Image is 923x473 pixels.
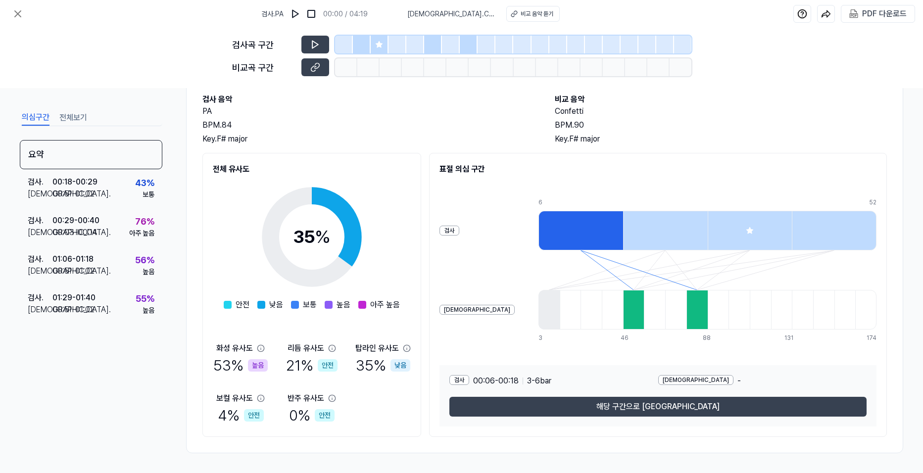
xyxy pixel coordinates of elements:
div: 리듬 유사도 [288,342,324,354]
h2: Confetti [555,105,887,117]
h2: PA [202,105,535,117]
div: 아주 높음 [129,228,154,238]
div: Key. F# major [202,133,535,145]
div: 56 % [135,253,154,267]
div: 검사 [439,226,459,236]
div: [DEMOGRAPHIC_DATA] [439,305,515,315]
div: 검사 . [28,292,52,304]
div: 00:51 - 01:02 [52,188,95,200]
div: 검사곡 구간 [232,38,295,51]
div: 53 % [213,354,268,377]
div: 비교 음악 듣기 [521,9,553,18]
div: 요약 [20,140,162,169]
div: 높음 [143,267,154,277]
span: % [315,226,331,247]
span: 아주 높음 [370,299,400,311]
div: - [658,375,867,387]
div: 높음 [248,359,268,372]
div: 35 [293,224,331,250]
div: 0 % [289,404,335,426]
button: PDF 다운로드 [847,5,909,22]
button: 해당 구간으로 [GEOGRAPHIC_DATA] [449,397,867,417]
div: [DEMOGRAPHIC_DATA] [658,375,733,385]
div: 35 % [356,354,410,377]
div: 174 [867,333,876,342]
span: 3 - 6 bar [527,375,551,387]
img: PDF Download [849,9,858,18]
div: 01:06 - 01:18 [52,253,94,265]
div: 검사 [449,375,469,385]
div: 비교곡 구간 [232,61,295,74]
div: 탑라인 유사도 [355,342,399,354]
h2: 전체 유사도 [213,163,411,175]
img: help [797,9,807,19]
div: 낮음 [390,359,410,372]
div: 4 % [218,404,264,426]
div: BPM. 90 [555,119,887,131]
span: 00:06 - 00:18 [473,375,519,387]
button: 의심구간 [22,110,49,126]
div: [DEMOGRAPHIC_DATA] . [28,304,52,316]
div: 00:51 - 01:02 [52,304,95,316]
div: 76 % [135,215,154,228]
div: 00:29 - 00:40 [52,215,99,227]
div: 검사 . [28,253,52,265]
div: Key. F# major [555,133,887,145]
div: 안전 [315,409,335,422]
div: 보컬 유사도 [216,392,253,404]
img: stop [306,9,316,19]
h2: 비교 음악 [555,94,887,105]
div: 55 % [136,292,154,305]
span: 낮음 [269,299,283,311]
div: 00:03 - 00:14 [52,227,97,238]
div: 검사 . [28,215,52,227]
div: BPM. 84 [202,119,535,131]
h2: 표절 의심 구간 [439,163,876,175]
div: 안전 [318,359,338,372]
div: 46 [621,333,642,342]
div: PDF 다운로드 [862,7,907,20]
div: 안전 [244,409,264,422]
span: 안전 [236,299,249,311]
div: 52 [869,198,876,207]
div: 00:51 - 01:02 [52,265,95,277]
span: 보통 [303,299,317,311]
img: share [821,9,831,19]
div: 131 [784,333,806,342]
div: 반주 유사도 [288,392,324,404]
div: 검사 . [28,176,52,188]
div: 01:29 - 01:40 [52,292,96,304]
div: 높음 [143,305,154,316]
button: 비교 음악 듣기 [506,6,560,22]
div: 21 % [286,354,338,377]
h2: 검사 음악 [202,94,535,105]
div: 보통 [143,189,154,200]
div: 3 [538,333,560,342]
div: [DEMOGRAPHIC_DATA] . [28,265,52,277]
div: 00:00 / 04:19 [323,9,368,19]
div: 화성 유사도 [216,342,253,354]
div: 00:18 - 00:29 [52,176,97,188]
div: 88 [703,333,724,342]
button: 전체보기 [59,110,87,126]
div: 43 % [135,176,154,189]
div: [DEMOGRAPHIC_DATA] . [28,227,52,238]
img: play [291,9,300,19]
span: 높음 [337,299,350,311]
div: [DEMOGRAPHIC_DATA] . [28,188,52,200]
div: 6 [538,198,623,207]
span: [DEMOGRAPHIC_DATA] . Confetti [407,9,494,19]
span: 검사 . PA [261,9,284,19]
